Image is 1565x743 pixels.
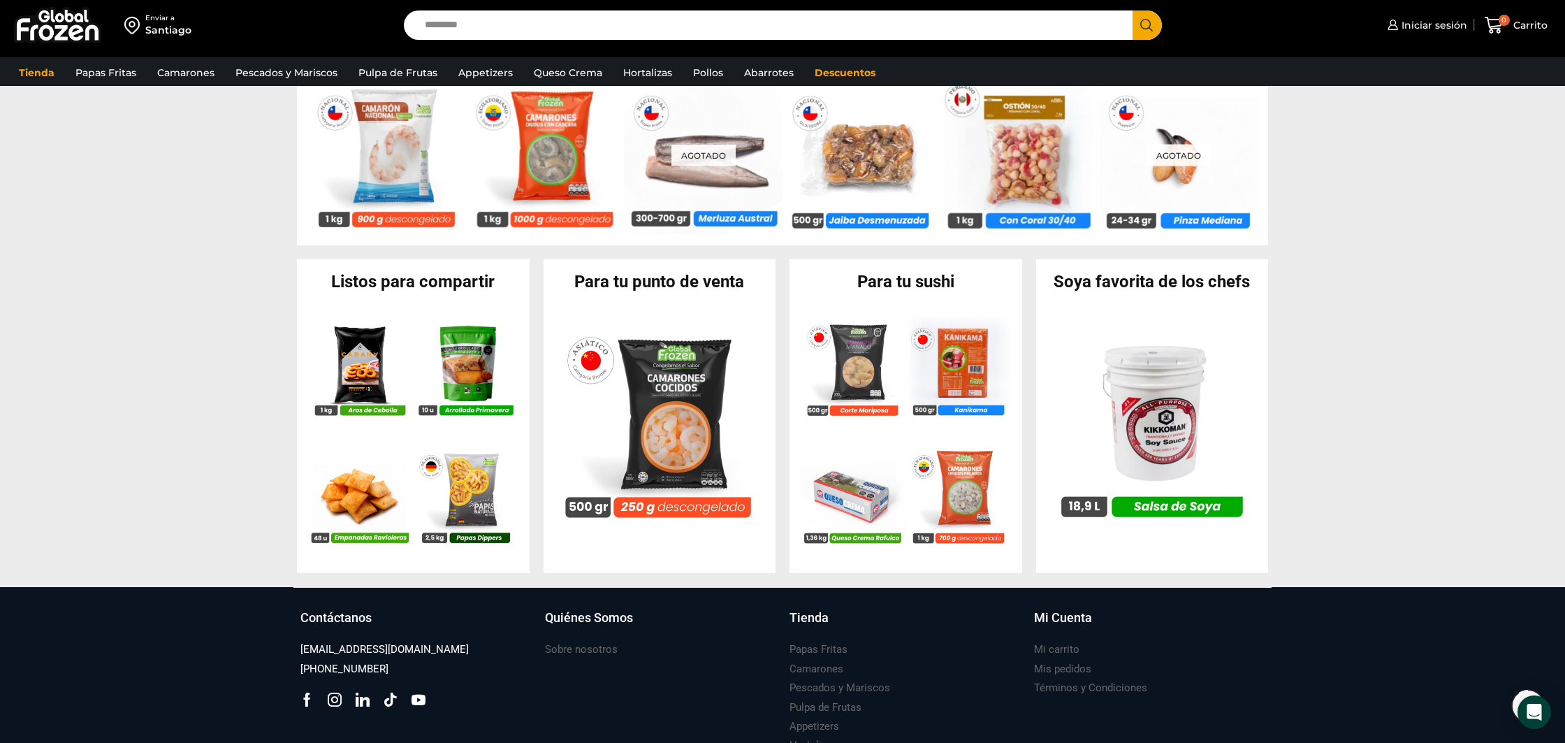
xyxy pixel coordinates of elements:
[300,640,469,659] a: [EMAIL_ADDRESS][DOMAIN_NAME]
[300,609,372,627] h3: Contáctanos
[124,13,145,37] img: address-field-icon.svg
[1384,11,1467,39] a: Iniciar sesión
[1034,642,1079,657] h3: Mi carrito
[228,59,344,86] a: Pescados y Mariscos
[789,679,890,698] a: Pescados y Mariscos
[300,662,388,677] h3: [PHONE_NUMBER]
[1034,609,1092,627] h3: Mi Cuenta
[789,662,843,677] h3: Camarones
[789,698,861,717] a: Pulpa de Frutas
[545,642,618,657] h3: Sobre nosotros
[789,700,861,715] h3: Pulpa de Frutas
[145,23,191,37] div: Santiago
[545,609,633,627] h3: Quiénes Somos
[545,640,618,659] a: Sobre nosotros
[789,609,829,627] h3: Tienda
[527,59,609,86] a: Queso Crema
[1510,18,1548,32] span: Carrito
[789,640,847,659] a: Papas Fritas
[1034,679,1147,698] a: Términos y Condiciones
[686,59,730,86] a: Pollos
[145,13,191,23] div: Enviar a
[1034,681,1147,695] h3: Términos y Condiciones
[1499,15,1510,26] span: 0
[451,59,520,86] a: Appetizers
[300,609,531,641] a: Contáctanos
[12,59,61,86] a: Tienda
[1036,273,1269,290] h2: Soya favorita de los chefs
[1034,662,1091,677] h3: Mis pedidos
[351,59,444,86] a: Pulpa de Frutas
[68,59,143,86] a: Papas Fritas
[300,642,469,657] h3: [EMAIL_ADDRESS][DOMAIN_NAME]
[1034,660,1091,679] a: Mis pedidos
[545,609,776,641] a: Quiénes Somos
[789,273,1022,290] h2: Para tu sushi
[1034,640,1079,659] a: Mi carrito
[544,273,776,290] h2: Para tu punto de venta
[300,660,388,679] a: [PHONE_NUMBER]
[1034,609,1265,641] a: Mi Cuenta
[1147,145,1211,166] p: Agotado
[1133,10,1162,40] button: Search button
[737,59,801,86] a: Abarrotes
[789,660,843,679] a: Camarones
[789,609,1020,641] a: Tienda
[150,59,221,86] a: Camarones
[1517,695,1551,729] div: Open Intercom Messenger
[1398,18,1467,32] span: Iniciar sesión
[671,145,736,166] p: Agotado
[789,681,890,695] h3: Pescados y Mariscos
[1481,9,1551,42] a: 0 Carrito
[789,719,839,734] h3: Appetizers
[616,59,679,86] a: Hortalizas
[789,642,847,657] h3: Papas Fritas
[297,273,530,290] h2: Listos para compartir
[789,717,839,736] a: Appetizers
[808,59,882,86] a: Descuentos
